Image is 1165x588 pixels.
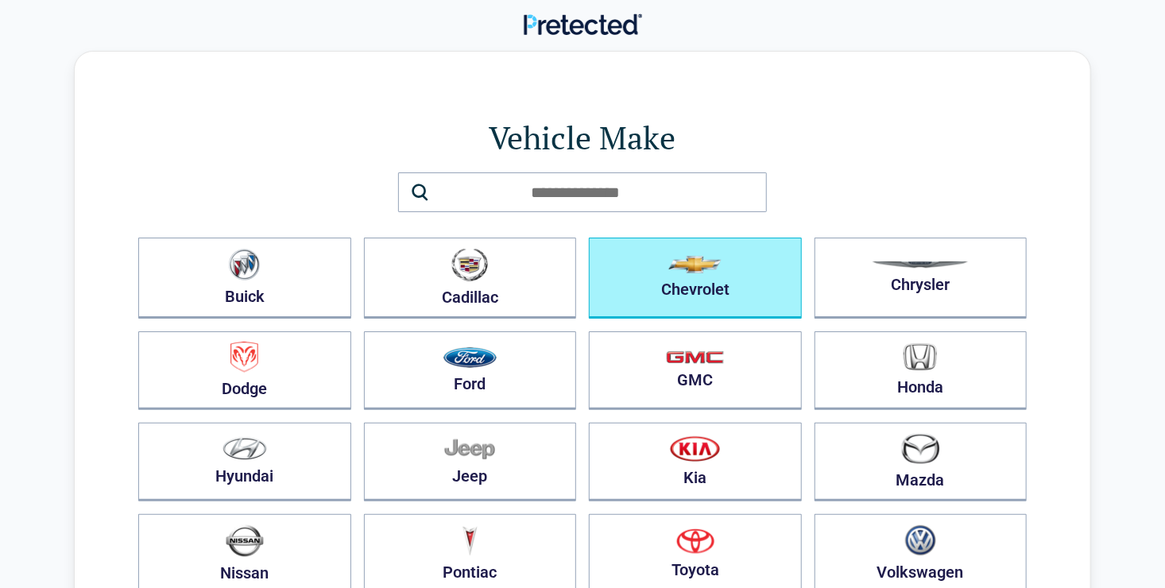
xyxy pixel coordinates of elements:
button: Ford [364,331,577,410]
button: Hyundai [138,423,351,501]
button: Buick [138,238,351,319]
button: Dodge [138,331,351,410]
button: Kia [589,423,802,501]
button: Cadillac [364,238,577,319]
button: Chevrolet [589,238,802,319]
button: GMC [589,331,802,410]
button: Mazda [815,423,1028,501]
button: Chrysler [815,238,1028,319]
h1: Vehicle Make [138,115,1027,160]
button: Jeep [364,423,577,501]
button: Honda [815,331,1028,410]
